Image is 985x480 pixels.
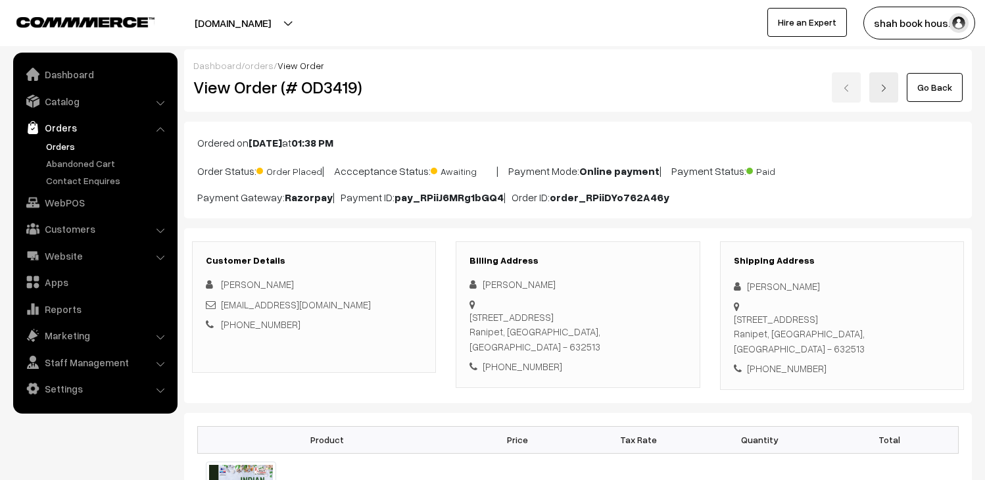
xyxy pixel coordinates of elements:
img: right-arrow.png [880,84,888,92]
span: Paid [746,161,812,178]
img: COMMMERCE [16,17,155,27]
b: 01:38 PM [291,136,333,149]
h2: View Order (# OD3419) [193,77,437,97]
div: [PHONE_NUMBER] [469,359,686,374]
h3: Billing Address [469,255,686,266]
a: Hire an Expert [767,8,847,37]
span: View Order [277,60,324,71]
b: [DATE] [249,136,282,149]
div: [STREET_ADDRESS] Ranipet, [GEOGRAPHIC_DATA], [GEOGRAPHIC_DATA] - 632513 [469,310,686,354]
a: Abandoned Cart [43,156,173,170]
h3: Customer Details [206,255,422,266]
b: Razorpay [285,191,333,204]
p: Ordered on at [197,135,959,151]
button: [DOMAIN_NAME] [149,7,317,39]
b: Online payment [579,164,660,178]
a: Dashboard [16,62,173,86]
a: Reports [16,297,173,321]
a: Go Back [907,73,963,102]
span: Awaiting [431,161,496,178]
button: shah book hous… [863,7,975,39]
div: [STREET_ADDRESS] Ranipet, [GEOGRAPHIC_DATA], [GEOGRAPHIC_DATA] - 632513 [734,312,950,356]
a: Orders [43,139,173,153]
a: [EMAIL_ADDRESS][DOMAIN_NAME] [221,299,371,310]
span: [PERSON_NAME] [221,278,294,290]
a: Website [16,244,173,268]
div: [PERSON_NAME] [734,279,950,294]
img: user [949,13,969,33]
h3: Shipping Address [734,255,950,266]
p: Payment Gateway: | Payment ID: | Order ID: [197,189,959,205]
div: / / [193,59,963,72]
span: Order Placed [256,161,322,178]
a: Contact Enquires [43,174,173,187]
b: pay_RPiiJ6MRg1bGQ4 [395,191,504,204]
a: Apps [16,270,173,294]
th: Product [198,426,457,453]
a: Catalog [16,89,173,113]
a: Marketing [16,324,173,347]
a: Settings [16,377,173,400]
th: Total [820,426,958,453]
a: WebPOS [16,191,173,214]
a: Orders [16,116,173,139]
div: [PERSON_NAME] [469,277,686,292]
p: Order Status: | Accceptance Status: | Payment Mode: | Payment Status: [197,161,959,179]
a: Dashboard [193,60,241,71]
a: orders [245,60,274,71]
a: [PHONE_NUMBER] [221,318,300,330]
th: Price [457,426,578,453]
th: Tax Rate [578,426,699,453]
a: Staff Management [16,350,173,374]
a: COMMMERCE [16,13,132,29]
b: order_RPiiDYo762A46y [550,191,669,204]
a: Customers [16,217,173,241]
th: Quantity [699,426,820,453]
div: [PHONE_NUMBER] [734,361,950,376]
